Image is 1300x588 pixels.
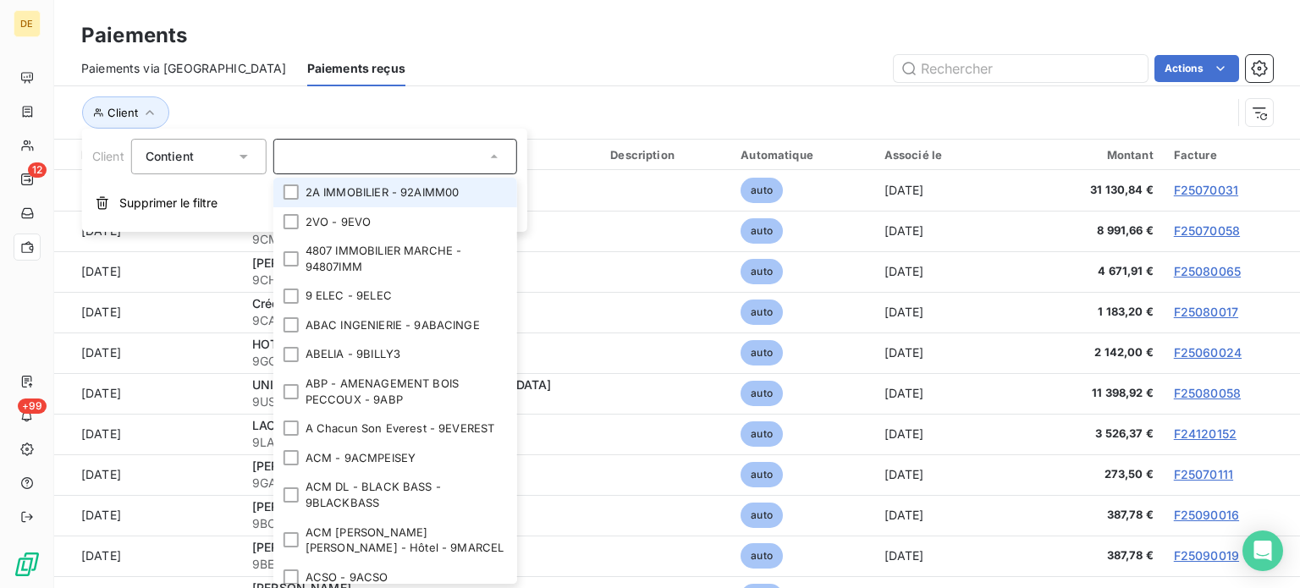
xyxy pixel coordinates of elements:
[273,414,517,443] li: A Chacun Son Everest - 9EVEREST
[1036,223,1154,239] span: 8 991,66 €
[741,543,783,569] span: auto
[894,55,1148,82] input: Rechercher
[874,373,1026,414] td: [DATE]
[1036,344,1154,361] span: 2 142,00 €
[54,292,242,332] td: [DATE]
[1036,148,1154,162] div: Montant
[273,281,517,310] li: 9 ELEC - 9ELEC
[1036,182,1154,199] span: 31 130,84 €
[92,149,124,163] span: Client
[1036,385,1154,402] span: 11 398,92 €
[82,96,169,129] button: Client
[874,292,1026,332] td: [DATE]
[81,60,287,77] span: Paiements via [GEOGRAPHIC_DATA]
[54,332,242,373] td: [DATE]
[874,454,1026,495] td: [DATE]
[54,536,242,576] td: [DATE]
[14,551,41,578] img: Logo LeanPay
[18,398,47,414] span: +99
[874,170,1026,211] td: [DATE]
[1174,548,1239,563] a: F25090019
[741,381,783,406] span: auto
[741,259,783,284] span: auto
[146,149,194,163] span: Contient
[252,231,590,248] span: 9CMPS
[54,495,242,536] td: [DATE]
[741,340,783,365] span: auto
[252,256,351,270] span: [PERSON_NAME]
[252,499,469,514] span: [PERSON_NAME] et [PERSON_NAME]
[252,393,590,410] span: 9USMTBLANC
[741,148,863,162] div: Automatique
[273,369,517,414] li: ABP - AMENAGEMENT BOIS PECCOUX - 9ABP
[252,434,590,451] span: 9LACROIXNOTAIRE
[610,148,720,162] div: Description
[273,339,517,369] li: ABELIA - 9BILLY3
[252,377,551,392] span: UNIVERSITE [PERSON_NAME] [GEOGRAPHIC_DATA]
[1036,263,1154,280] span: 4 671,91 €
[273,178,517,207] li: 2A IMMOBILIER - 92AIMM00
[273,207,517,237] li: 2VO - 9EVO
[54,454,242,495] td: [DATE]
[1174,305,1238,319] a: F25080017
[1174,148,1290,162] div: Facture
[252,312,590,329] span: 9CATECH
[1174,183,1238,197] a: F25070031
[273,472,517,517] li: ACM DL - BLACK BASS - 9BLACKBASS
[1174,426,1237,441] a: F24120152
[54,211,242,251] td: [DATE]
[107,106,138,119] span: Client
[307,60,405,77] span: Paiements reçus
[1154,55,1239,82] button: Actions
[1036,466,1154,483] span: 273,50 €
[252,515,590,532] span: 9BOYCE
[1174,223,1240,238] a: F25070058
[1174,386,1241,400] a: F25080058
[741,299,783,325] span: auto
[273,518,517,563] li: ACM [PERSON_NAME] [PERSON_NAME] - Hôtel - 9MARCEL
[252,556,590,573] span: 9BELCHIOR
[273,310,517,340] li: ABAC INGENIERIE - 9ABACINGE
[741,218,783,244] span: auto
[252,540,469,554] span: [PERSON_NAME] et [PERSON_NAME]
[1242,530,1283,571] div: Open Intercom Messenger
[741,421,783,447] span: auto
[252,459,469,473] span: [PERSON_NAME] et [PERSON_NAME]
[252,272,590,289] span: 9CHAMBET
[874,536,1026,576] td: [DATE]
[273,443,517,473] li: ACM - 9ACMPEISEY
[119,195,218,212] span: Supprimer le filtre
[741,178,783,203] span: auto
[252,353,590,370] span: 9GOLDEN
[1036,426,1154,442] span: 3 526,37 €
[1036,507,1154,524] span: 387,78 €
[252,475,590,492] span: 9GARCIA
[884,148,1016,162] div: Associé le
[874,211,1026,251] td: [DATE]
[14,10,41,37] div: DE
[54,414,242,454] td: [DATE]
[1174,508,1239,522] a: F25090016
[54,373,242,414] td: [DATE]
[1174,467,1233,481] a: F25070111
[874,414,1026,454] td: [DATE]
[81,20,187,51] h3: Paiements
[82,184,527,222] button: Supprimer le filtre
[28,162,47,178] span: 12
[1036,304,1154,321] span: 1 183,20 €
[741,462,783,487] span: auto
[1174,264,1241,278] a: F25080065
[252,296,420,310] span: Crédit Agricole Technologies
[1036,547,1154,564] span: 387,78 €
[874,495,1026,536] td: [DATE]
[252,337,383,351] span: HOTEL GOLDEN TULIP
[252,418,365,432] span: LACROIX & MICHEL
[1174,345,1242,360] a: F25060024
[54,251,242,292] td: [DATE]
[273,236,517,281] li: 4807 IMMOBILIER MARCHE - 94807IMM
[741,503,783,528] span: auto
[874,251,1026,292] td: [DATE]
[874,332,1026,373] td: [DATE]
[54,170,242,211] td: [DATE]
